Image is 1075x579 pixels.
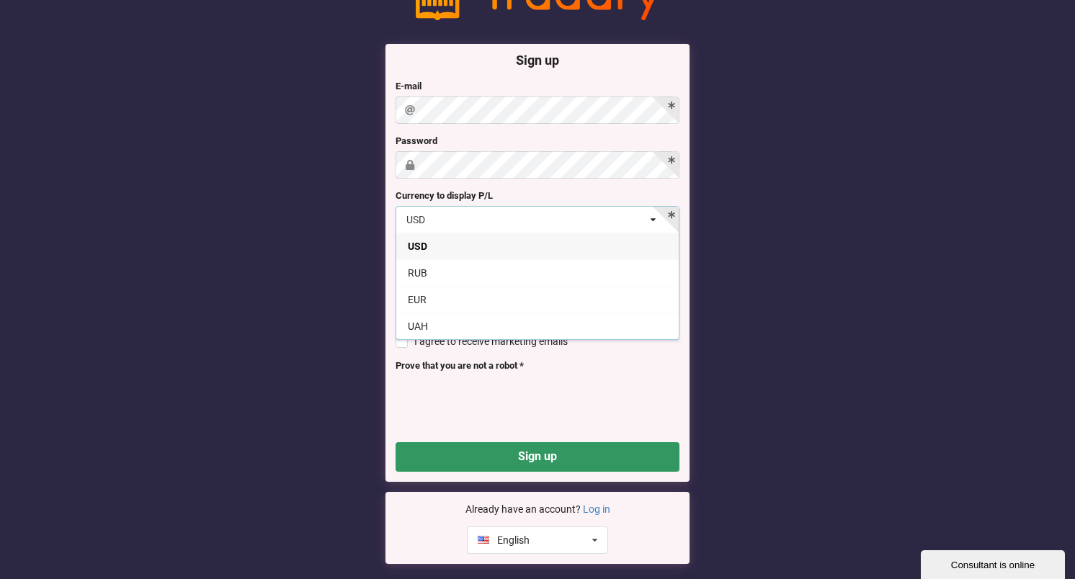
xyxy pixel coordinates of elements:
[396,313,679,339] div: UAH
[396,502,679,516] p: Already have an account?
[396,259,679,286] div: RUB
[396,286,679,313] div: EUR
[396,359,679,373] label: Prove that you are not a robot *
[921,547,1068,579] iframe: chat widget
[583,503,610,515] a: Log in
[396,336,568,348] label: I agree to receive marketing emails
[478,535,530,545] div: English
[396,233,679,259] div: USD
[396,79,679,94] label: E-mail
[396,376,615,432] iframe: reCAPTCHA
[406,215,425,225] div: USD
[396,189,679,203] label: Currency to display P/L
[396,134,679,148] label: Password
[396,442,679,472] button: Sign up
[396,52,679,68] h3: Sign up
